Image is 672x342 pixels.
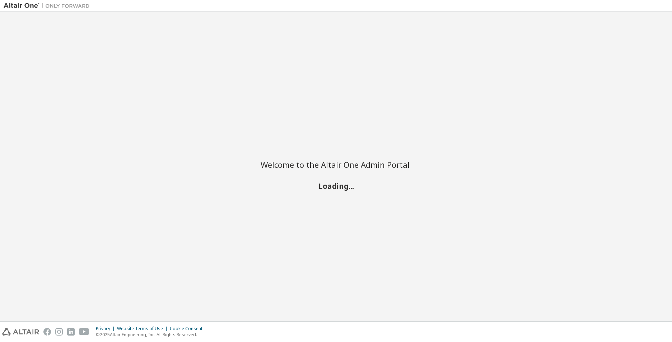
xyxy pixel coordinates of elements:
img: linkedin.svg [67,328,75,336]
img: youtube.svg [79,328,89,336]
div: Privacy [96,326,117,332]
div: Cookie Consent [170,326,207,332]
img: instagram.svg [55,328,63,336]
p: © 2025 Altair Engineering, Inc. All Rights Reserved. [96,332,207,338]
h2: Loading... [261,181,411,191]
img: altair_logo.svg [2,328,39,336]
div: Website Terms of Use [117,326,170,332]
img: facebook.svg [43,328,51,336]
h2: Welcome to the Altair One Admin Portal [261,160,411,170]
img: Altair One [4,2,93,9]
